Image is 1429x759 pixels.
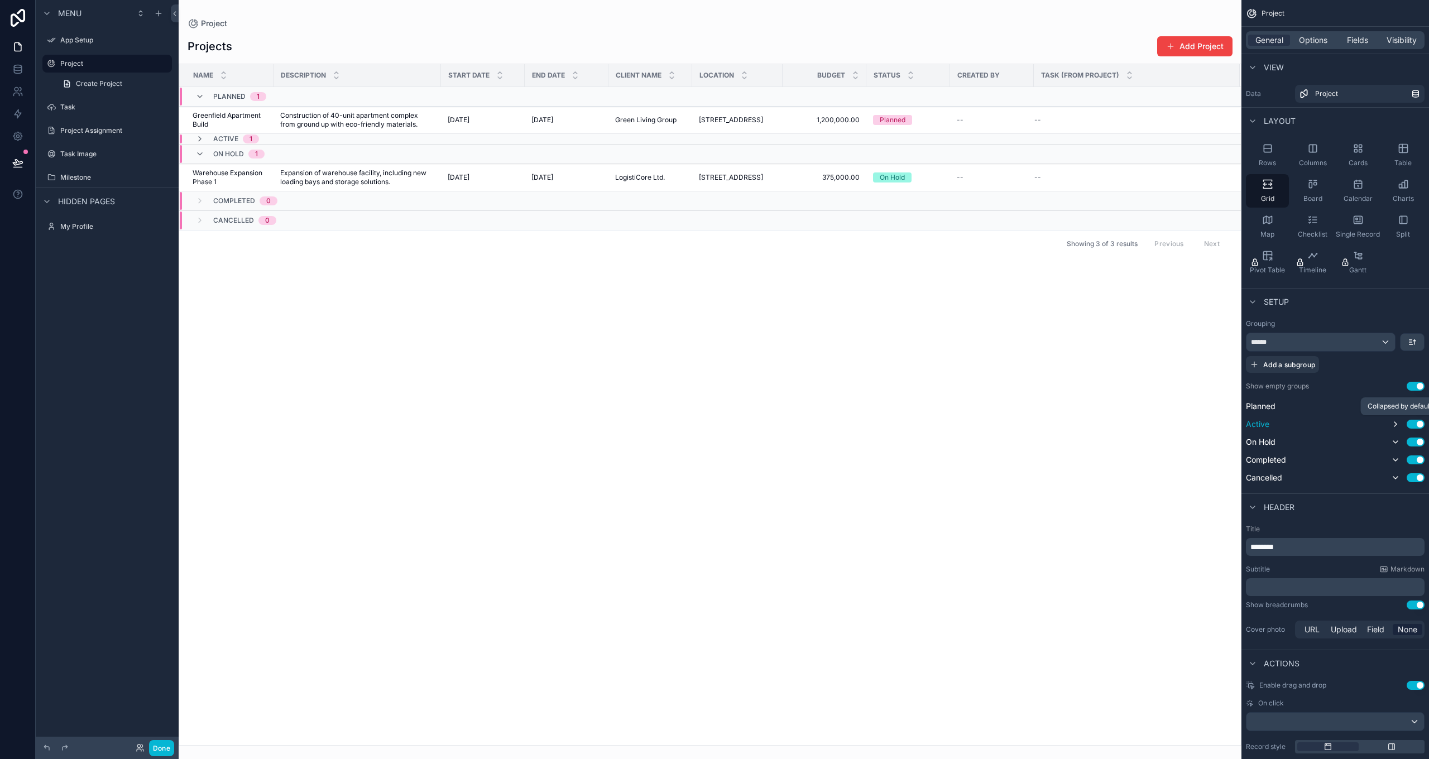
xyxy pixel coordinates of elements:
[1393,194,1414,203] span: Charts
[213,150,244,158] span: On Hold
[1041,71,1119,80] span: Task (from Project)
[1246,138,1289,172] button: Rows
[42,169,172,186] a: Milestone
[1263,361,1315,369] span: Add a subgroup
[1303,194,1322,203] span: Board
[1299,35,1327,46] span: Options
[213,216,254,225] span: Cancelled
[42,31,172,49] a: App Setup
[60,36,170,45] label: App Setup
[60,126,170,135] label: Project Assignment
[1264,296,1289,308] span: Setup
[60,173,170,182] label: Milestone
[1260,230,1274,239] span: Map
[1250,266,1285,275] span: Pivot Table
[1258,699,1284,708] span: On click
[1390,565,1425,574] span: Markdown
[60,222,170,231] label: My Profile
[1246,565,1270,574] label: Subtitle
[1246,210,1289,243] button: Map
[42,55,172,73] a: Project
[1264,116,1296,127] span: Layout
[1246,525,1425,534] label: Title
[699,71,734,80] span: Location
[1264,658,1299,669] span: Actions
[281,71,326,80] span: Description
[1246,436,1275,448] span: On Hold
[1394,158,1412,167] span: Table
[1246,174,1289,208] button: Grid
[1299,266,1326,275] span: Timeline
[1291,210,1334,243] button: Checklist
[60,103,170,112] label: Task
[1336,138,1379,172] button: Cards
[76,79,122,88] span: Create Project
[1349,266,1366,275] span: Gantt
[448,71,490,80] span: Start Date
[1067,239,1138,248] span: Showing 3 of 3 results
[1246,246,1289,279] button: Pivot Table
[213,134,238,143] span: Active
[149,740,174,756] button: Done
[266,196,271,205] div: 0
[213,92,246,101] span: Planned
[1246,538,1425,556] div: scrollable content
[257,92,260,101] div: 1
[60,59,165,68] label: Project
[1264,62,1284,73] span: View
[1305,624,1320,635] span: URL
[1382,174,1425,208] button: Charts
[1246,401,1275,412] span: Planned
[957,71,1000,80] span: Created By
[58,8,81,19] span: Menu
[42,98,172,116] a: Task
[1262,9,1284,18] span: Project
[1291,246,1334,279] button: Timeline
[1246,601,1308,609] div: Show breadcrumbs
[1246,625,1291,634] label: Cover photo
[1367,624,1384,635] span: Field
[1396,230,1410,239] span: Split
[1298,230,1327,239] span: Checklist
[1382,138,1425,172] button: Table
[1246,472,1282,483] span: Cancelled
[1315,89,1338,98] span: Project
[532,71,565,80] span: End Date
[1347,35,1368,46] span: Fields
[874,71,900,80] span: Status
[1382,210,1425,243] button: Split
[1246,454,1286,465] span: Completed
[42,218,172,236] a: My Profile
[1264,502,1294,513] span: Header
[56,75,172,93] a: Create Project
[60,150,170,158] label: Task Image
[1246,89,1291,98] label: Data
[213,196,255,205] span: Completed
[1379,565,1425,574] a: Markdown
[42,145,172,163] a: Task Image
[1398,624,1417,635] span: None
[1299,158,1327,167] span: Columns
[817,71,845,80] span: Budget
[265,216,270,225] div: 0
[1387,35,1417,46] span: Visibility
[1336,174,1379,208] button: Calendar
[1255,35,1283,46] span: General
[1336,230,1380,239] span: Single Record
[1246,578,1425,596] div: scrollable content
[1331,624,1357,635] span: Upload
[1291,174,1334,208] button: Board
[1259,158,1276,167] span: Rows
[58,196,115,207] span: Hidden pages
[1336,210,1379,243] button: Single Record
[1349,158,1368,167] span: Cards
[250,134,252,143] div: 1
[1246,419,1269,430] span: Active
[1246,382,1309,391] label: Show empty groups
[193,71,213,80] span: Name
[1246,356,1319,373] button: Add a subgroup
[616,71,661,80] span: Client Name
[1291,138,1334,172] button: Columns
[42,122,172,140] a: Project Assignment
[1261,194,1274,203] span: Grid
